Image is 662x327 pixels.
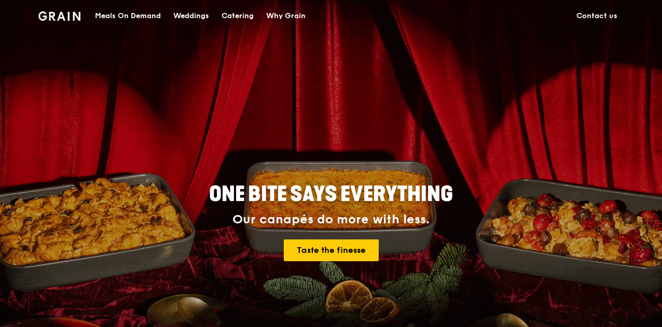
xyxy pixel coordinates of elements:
a: Why Grain [260,1,312,32]
img: Grain [38,11,80,21]
div: Catering [222,1,254,32]
span: ONE BITE SAYS EVERYTHING [209,182,453,207]
a: Contact us [570,1,624,32]
div: Our canapés do more with less. [144,212,518,227]
div: Meals On Demand [95,1,161,32]
a: Weddings [167,1,215,32]
div: Weddings [173,1,209,32]
div: Why Grain [266,1,306,32]
a: Catering [215,1,260,32]
a: Taste the finesse [284,239,379,261]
